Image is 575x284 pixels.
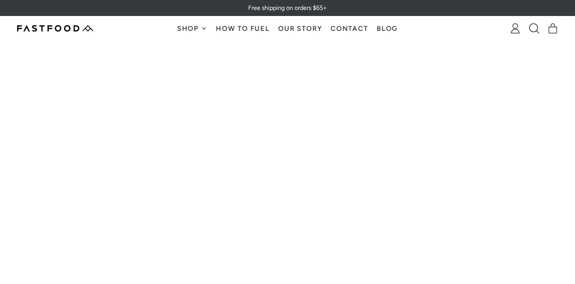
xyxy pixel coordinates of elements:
span: Shop [177,25,201,32]
button: Shop [173,16,211,40]
a: Contact [326,16,372,40]
img: Fastfood [17,25,93,32]
a: Our Story [274,16,326,40]
a: How To Fuel [212,16,274,40]
a: Blog [372,16,402,40]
